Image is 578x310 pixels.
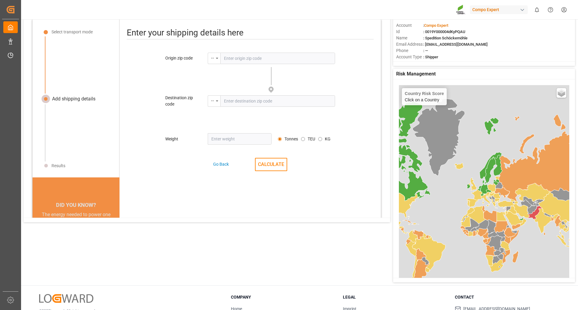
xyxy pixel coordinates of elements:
h3: Company [231,294,335,300]
input: Avg. container weight [301,137,305,141]
span: Email Address [396,41,423,48]
span: Account Type [396,54,423,60]
span: : Shipper [423,55,438,59]
span: : Spedition Schöckemöhle [423,36,468,40]
div: The energy needed to power one large container ship across the ocean in a single day is the same ... [40,211,112,254]
div: menu-button [208,95,220,107]
div: Results [51,163,65,169]
input: Avg. container weight [318,137,322,141]
div: Add shipping details [52,95,95,103]
span: Phone [396,48,423,54]
span: Id [396,29,423,35]
input: Enter origin zip code [220,53,335,64]
span: : [EMAIL_ADDRESS][DOMAIN_NAME] [423,42,488,47]
span: Compo Expert [424,23,448,28]
button: Compo Expert [470,4,530,15]
div: menu-button [208,53,220,64]
span: : — [423,48,428,53]
div: Weight [165,136,197,142]
div: Click on a Country [405,91,444,102]
button: open menu [208,53,220,64]
button: Help Center [544,3,557,17]
span: : [423,23,448,28]
h4: Country Risk Score [405,91,444,96]
div: Go Back [213,161,229,167]
label: Tonnes [284,136,298,142]
button: previous slide / item [33,211,41,262]
input: Enter destination zip code [220,95,335,107]
input: Enter weight [208,133,272,145]
button: open menu [208,95,220,107]
div: -- [211,97,214,103]
button: show 0 new notifications [530,3,544,17]
a: Layers [557,88,566,98]
div: Compo Expert [470,5,528,14]
button: CALCULATE [255,158,287,171]
input: Avg. container weight [278,137,282,141]
span: Account [396,22,423,29]
div: DID YOU KNOW? [33,198,120,211]
div: Enter your shipping details here [127,26,374,39]
h3: Legal [343,294,447,300]
span: Name [396,35,423,41]
span: : 0019Y000004dKyPQAU [423,29,465,34]
div: -- [211,54,214,61]
div: Origin zip code [165,55,197,61]
h3: Contact [455,294,559,300]
div: Destination zip code [165,95,197,107]
label: TEU [308,136,315,142]
div: Select transport mode [51,29,93,35]
button: next slide / item [111,211,120,262]
span: Risk Management [396,70,436,78]
label: KG [325,136,331,142]
img: Screenshot%202023-09-29%20at%2010.02.21.png_1712312052.png [456,5,466,15]
img: Logward Logo [39,294,93,303]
